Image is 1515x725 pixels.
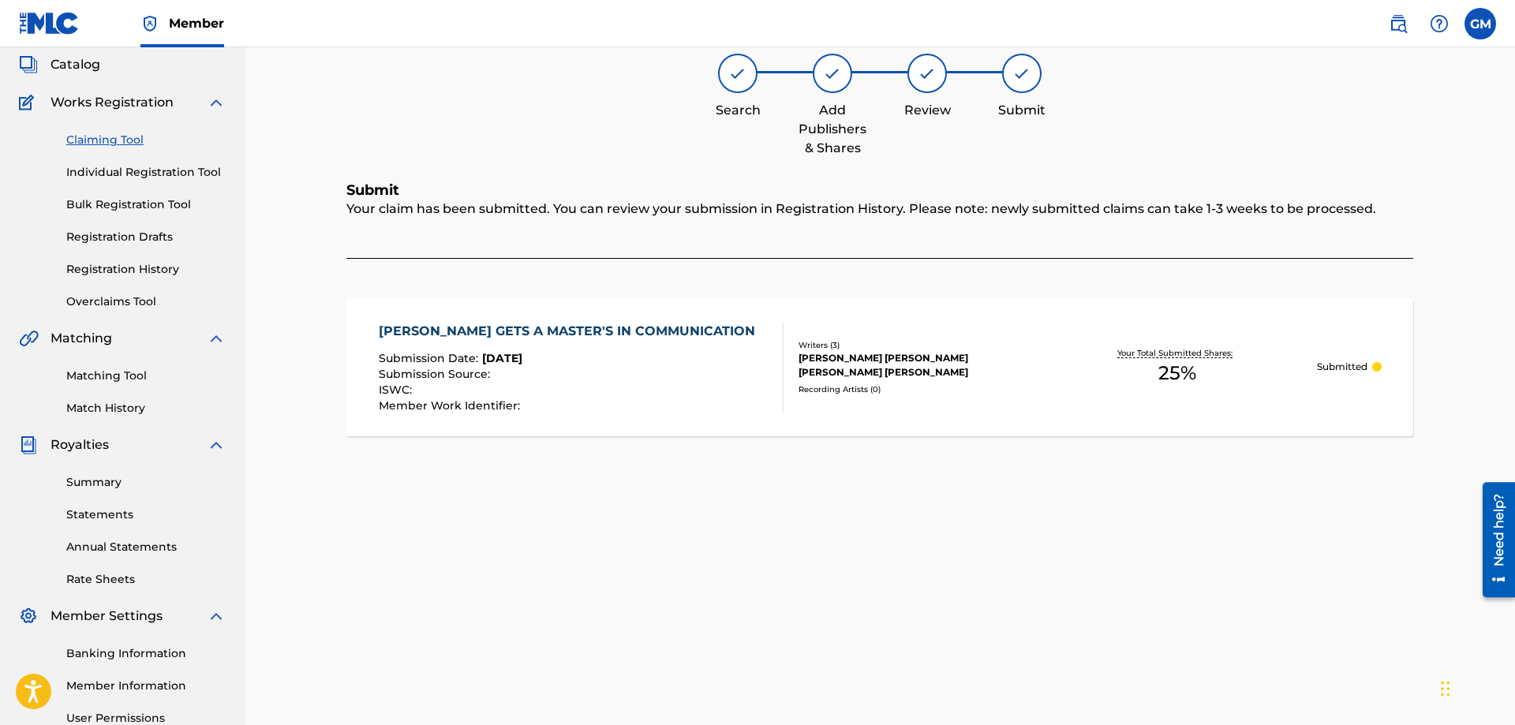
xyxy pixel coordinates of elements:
[379,367,494,381] span: Submission Source :
[728,64,747,83] img: step indicator icon for Search
[379,351,482,365] span: Submission Date :
[19,12,80,35] img: MLC Logo
[66,132,226,148] a: Claiming Tool
[1430,14,1449,33] img: help
[50,329,112,348] span: Matching
[207,329,226,348] img: expand
[140,14,159,33] img: Top Rightsholder
[482,351,522,365] span: [DATE]
[66,400,226,417] a: Match History
[982,101,1061,120] div: Submit
[1382,8,1414,39] a: Public Search
[50,607,163,626] span: Member Settings
[19,329,39,348] img: Matching
[66,368,226,384] a: Matching Tool
[66,539,226,555] a: Annual Statements
[66,229,226,245] a: Registration Drafts
[1317,360,1367,374] p: Submitted
[19,55,100,74] a: CatalogCatalog
[50,55,100,74] span: Catalog
[207,607,226,626] img: expand
[1441,665,1450,712] div: Drag
[66,196,226,213] a: Bulk Registration Tool
[1158,359,1196,387] span: 25 %
[379,322,763,341] div: [PERSON_NAME] GETS A MASTER'S IN COMMUNICATION
[793,101,872,158] div: Add Publishers & Shares
[66,474,226,491] a: Summary
[823,64,842,83] img: step indicator icon for Add Publishers & Shares
[66,293,226,310] a: Overclaims Tool
[346,200,1413,259] div: Your claim has been submitted. You can review your submission in Registration History. Please not...
[66,571,226,588] a: Rate Sheets
[50,93,174,112] span: Works Registration
[799,339,1037,351] div: Writers ( 3 )
[1436,649,1515,725] iframe: Chat Widget
[888,101,967,120] div: Review
[346,181,1413,200] h5: Submit
[346,298,1413,436] a: [PERSON_NAME] GETS A MASTER'S IN COMMUNICATIONSubmission Date:[DATE]Submission Source:ISWC:Member...
[19,93,39,112] img: Works Registration
[50,435,109,454] span: Royalties
[1117,347,1236,359] p: Your Total Submitted Shares:
[169,14,224,32] span: Member
[1389,14,1408,33] img: search
[1423,8,1455,39] div: Help
[1471,475,1515,606] iframe: Resource Center
[66,261,226,278] a: Registration History
[19,55,38,74] img: Catalog
[379,383,416,397] span: ISWC :
[918,64,937,83] img: step indicator icon for Review
[1012,64,1031,83] img: step indicator icon for Submit
[66,164,226,181] a: Individual Registration Tool
[698,101,777,120] div: Search
[66,506,226,523] a: Statements
[66,678,226,694] a: Member Information
[799,383,1037,395] div: Recording Artists ( 0 )
[19,435,38,454] img: Royalties
[19,607,38,626] img: Member Settings
[379,398,524,413] span: Member Work Identifier :
[1464,8,1496,39] div: User Menu
[207,93,226,112] img: expand
[799,351,1037,379] div: [PERSON_NAME] [PERSON_NAME] [PERSON_NAME] [PERSON_NAME]
[207,435,226,454] img: expand
[66,645,226,662] a: Banking Information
